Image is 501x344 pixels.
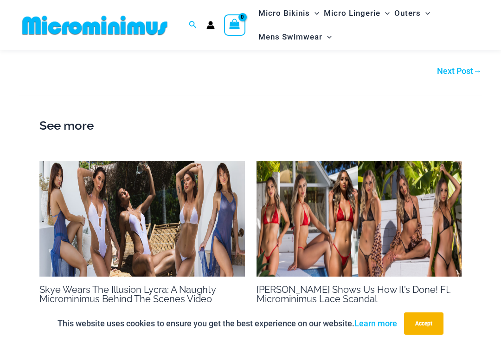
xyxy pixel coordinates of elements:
[322,25,332,49] span: Menu Toggle
[257,284,451,304] a: [PERSON_NAME] Shows Us How It’s Done! Ft. Microminimus Lace Scandal
[421,1,430,25] span: Menu Toggle
[404,312,443,335] button: Accept
[321,1,392,25] a: Micro LingerieMenu ToggleMenu Toggle
[258,25,322,49] span: Mens Swimwear
[473,66,482,76] span: →
[39,284,216,304] a: Skye Wears The Illusion Lycra: A Naughty Microminimus Behind The Scenes Video
[324,1,380,25] span: Micro Lingerie
[189,20,197,31] a: Search icon link
[224,14,245,36] a: View Shopping Cart, empty
[19,47,482,78] nav: Post navigation
[39,116,462,136] h2: See more
[257,161,462,277] img: TAYLA 2000 x 700 Thumbnail
[258,1,310,25] span: Micro Bikinis
[310,1,319,25] span: Menu Toggle
[206,21,215,29] a: Account icon link
[392,1,432,25] a: OutersMenu ToggleMenu Toggle
[19,15,171,36] img: MM SHOP LOGO FLAT
[394,1,421,25] span: Outers
[39,161,245,277] img: SKYE 2000 x 700 Thumbnail
[354,318,397,328] a: Learn more
[437,67,482,75] a: Next Post→
[256,1,321,25] a: Micro BikinisMenu ToggleMenu Toggle
[58,317,397,331] p: This website uses cookies to ensure you get the best experience on our website.
[380,1,390,25] span: Menu Toggle
[256,25,334,49] a: Mens SwimwearMenu ToggleMenu Toggle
